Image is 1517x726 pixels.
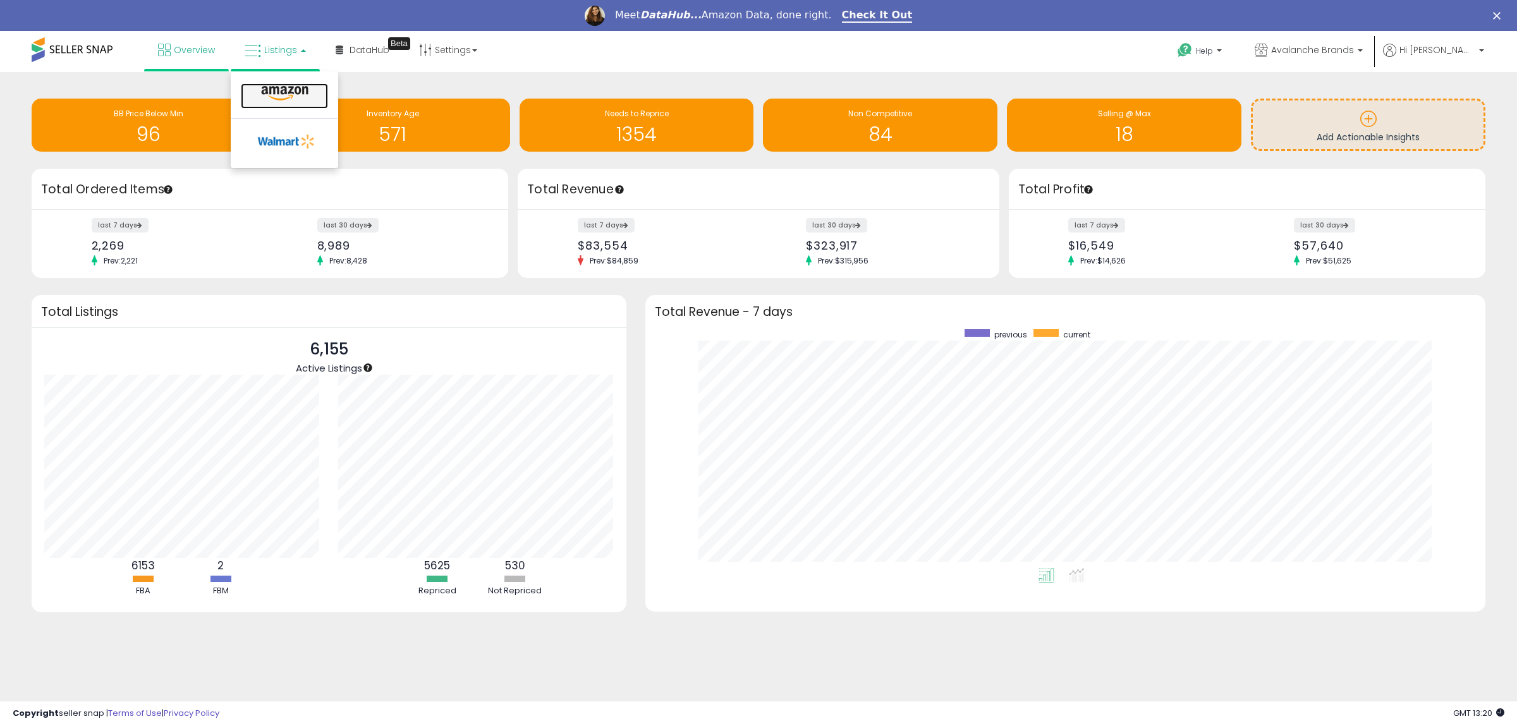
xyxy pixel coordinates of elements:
[1294,218,1355,233] label: last 30 days
[162,184,174,195] div: Tooltip anchor
[1317,131,1420,143] span: Add Actionable Insights
[1083,184,1094,195] div: Tooltip anchor
[1167,33,1234,72] a: Help
[424,558,450,573] b: 5625
[605,108,669,119] span: Needs to Reprice
[1068,218,1125,233] label: last 7 days
[578,218,635,233] label: last 7 days
[149,31,224,69] a: Overview
[526,124,748,145] h1: 1354
[326,31,399,69] a: DataHub
[174,44,215,56] span: Overview
[812,255,875,266] span: Prev: $315,956
[527,181,990,198] h3: Total Revenue
[41,181,499,198] h3: Total Ordered Items
[763,99,997,152] a: Non Competitive 84
[578,239,749,252] div: $83,554
[640,9,702,21] i: DataHub...
[585,6,605,26] img: Profile image for Georgie
[1383,44,1484,72] a: Hi [PERSON_NAME]
[1245,31,1372,72] a: Avalanche Brands
[615,9,832,21] div: Meet Amazon Data, done right.
[264,44,297,56] span: Listings
[276,99,510,152] a: Inventory Age 571
[520,99,754,152] a: Needs to Reprice 1354
[362,362,374,373] div: Tooltip anchor
[1068,239,1238,252] div: $16,549
[1294,239,1463,252] div: $57,640
[410,31,487,69] a: Settings
[1177,42,1193,58] i: Get Help
[388,37,410,50] div: Tooltip anchor
[806,239,977,252] div: $323,917
[97,255,144,266] span: Prev: 2,221
[477,585,553,597] div: Not Repriced
[1399,44,1475,56] span: Hi [PERSON_NAME]
[105,585,181,597] div: FBA
[1018,181,1476,198] h3: Total Profit
[1300,255,1358,266] span: Prev: $51,625
[282,124,504,145] h1: 571
[350,44,389,56] span: DataHub
[1074,255,1132,266] span: Prev: $14,626
[367,108,419,119] span: Inventory Age
[1063,329,1090,340] span: current
[1253,100,1483,149] a: Add Actionable Insights
[655,307,1476,317] h3: Total Revenue - 7 days
[583,255,645,266] span: Prev: $84,859
[323,255,374,266] span: Prev: 8,428
[1007,99,1241,152] a: Selling @ Max 18
[131,558,155,573] b: 6153
[505,558,525,573] b: 530
[183,585,259,597] div: FBM
[848,108,912,119] span: Non Competitive
[41,307,617,317] h3: Total Listings
[217,558,224,573] b: 2
[1098,108,1151,119] span: Selling @ Max
[235,31,315,69] a: Listings
[1493,11,1506,19] div: Close
[92,239,261,252] div: 2,269
[399,585,475,597] div: Repriced
[1196,45,1213,56] span: Help
[806,218,867,233] label: last 30 days
[32,99,266,152] a: BB Price Below Min 96
[92,218,149,233] label: last 7 days
[317,218,379,233] label: last 30 days
[296,361,362,375] span: Active Listings
[614,184,625,195] div: Tooltip anchor
[994,329,1027,340] span: previous
[38,124,260,145] h1: 96
[1271,44,1354,56] span: Avalanche Brands
[114,108,183,119] span: BB Price Below Min
[1013,124,1235,145] h1: 18
[317,239,487,252] div: 8,989
[769,124,991,145] h1: 84
[842,9,913,23] a: Check It Out
[296,337,362,361] p: 6,155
